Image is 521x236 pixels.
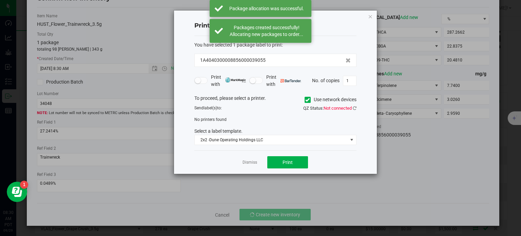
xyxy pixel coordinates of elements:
label: Use network devices [305,96,356,103]
a: Dismiss [243,160,257,165]
span: QZ Status: [303,106,356,111]
span: Print with [211,74,246,88]
span: Print with [266,74,301,88]
div: : [194,41,356,49]
button: Print [267,156,308,168]
div: Package allocation was successful. [227,5,306,12]
div: Packages created successfully! Allocating new packages to order... [227,24,306,38]
span: Print [283,160,293,165]
span: You have selected 1 package label to print [194,42,282,48]
img: mark_magic_cybra.png [225,77,246,83]
div: To proceed, please select a printer. [189,95,362,105]
span: No printers found [194,117,227,122]
span: label(s) [204,106,217,110]
iframe: Resource center unread badge [20,181,28,189]
span: 2x2 -Dune Operating Holdings LLC [195,135,348,145]
h4: Print package label [194,21,356,30]
img: bartender.png [281,79,301,83]
span: No. of copies [312,77,340,83]
iframe: Resource center [7,182,27,202]
span: Not connected [324,106,352,111]
span: 1A4040300008856000039055 [200,57,266,64]
div: Select a label template. [189,128,362,135]
span: Send to: [194,106,222,110]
